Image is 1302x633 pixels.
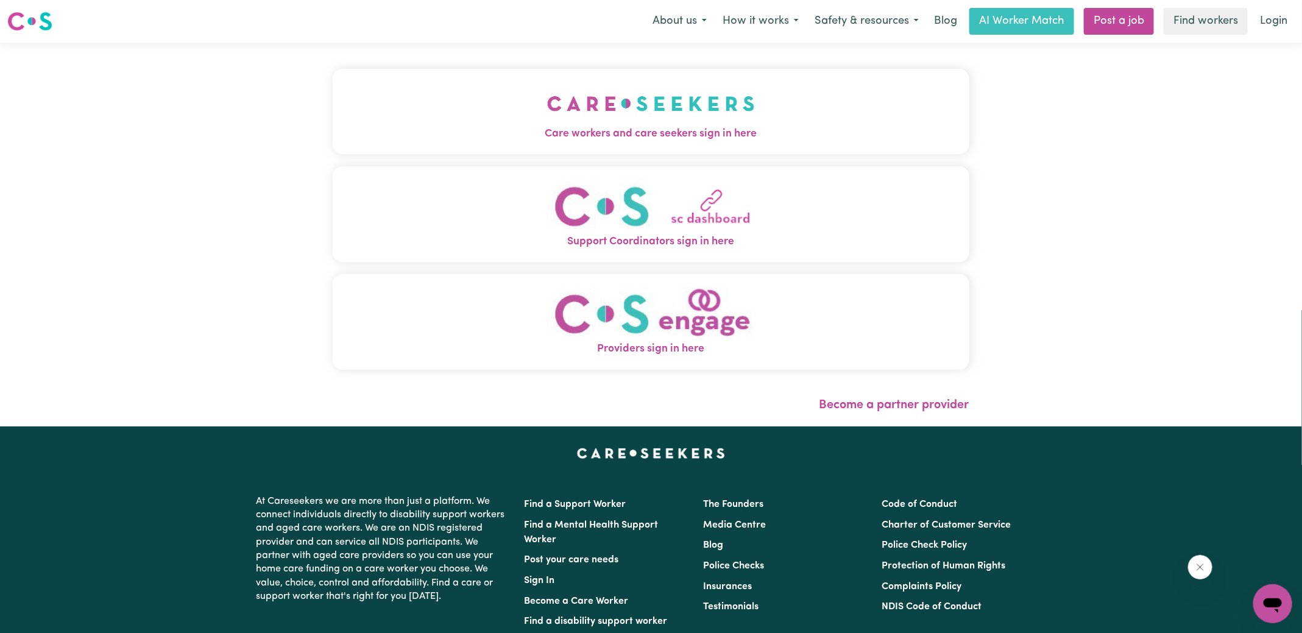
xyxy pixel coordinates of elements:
a: Post your care needs [525,555,619,565]
a: Protection of Human Rights [882,561,1005,571]
span: Support Coordinators sign in here [333,234,969,250]
a: Blog [703,540,723,550]
a: AI Worker Match [969,8,1074,35]
button: Providers sign in here [333,274,969,370]
a: Find a Support Worker [525,500,626,509]
a: Sign In [525,576,555,585]
a: Testimonials [703,602,759,612]
iframe: Button to launch messaging window [1253,584,1292,623]
a: Find a disability support worker [525,617,668,626]
a: Login [1253,8,1295,35]
span: Providers sign in here [333,341,969,357]
button: Support Coordinators sign in here [333,166,969,262]
a: The Founders [703,500,763,509]
a: Find workers [1164,8,1248,35]
a: Charter of Customer Service [882,520,1011,530]
a: Become a Care Worker [525,596,629,606]
a: Police Check Policy [882,540,967,550]
button: About us [645,9,715,34]
p: At Careseekers we are more than just a platform. We connect individuals directly to disability su... [257,490,510,609]
a: Careseekers logo [7,7,52,35]
a: Code of Conduct [882,500,957,509]
a: Blog [927,8,964,35]
span: Need any help? [7,9,74,18]
a: Become a partner provider [819,399,969,411]
button: Care workers and care seekers sign in here [333,69,969,154]
button: How it works [715,9,807,34]
a: Complaints Policy [882,582,961,592]
button: Safety & resources [807,9,927,34]
a: Find a Mental Health Support Worker [525,520,659,545]
span: Care workers and care seekers sign in here [333,126,969,142]
a: NDIS Code of Conduct [882,602,982,612]
a: Police Checks [703,561,764,571]
img: Careseekers logo [7,10,52,32]
a: Insurances [703,582,752,592]
iframe: Close message [1188,555,1212,579]
a: Post a job [1084,8,1154,35]
a: Careseekers home page [577,448,725,458]
a: Media Centre [703,520,766,530]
